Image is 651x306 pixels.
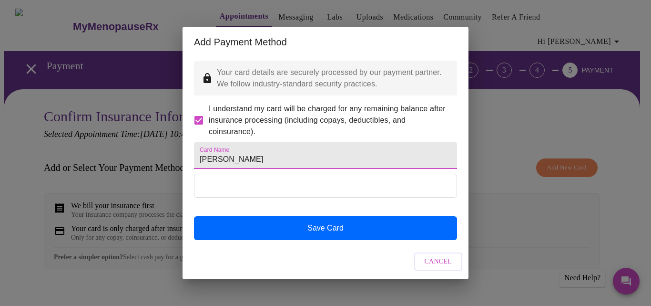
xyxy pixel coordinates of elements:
[194,216,457,240] button: Save Card
[217,67,449,90] p: Your card details are securely processed by our payment partner. We follow industry-standard secu...
[414,253,463,271] button: Cancel
[425,256,452,268] span: Cancel
[209,103,449,137] span: I understand my card will be charged for any remaining balance after insurance processing (includ...
[194,34,457,50] h2: Add Payment Method
[194,174,457,197] iframe: Secure Credit Card Form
